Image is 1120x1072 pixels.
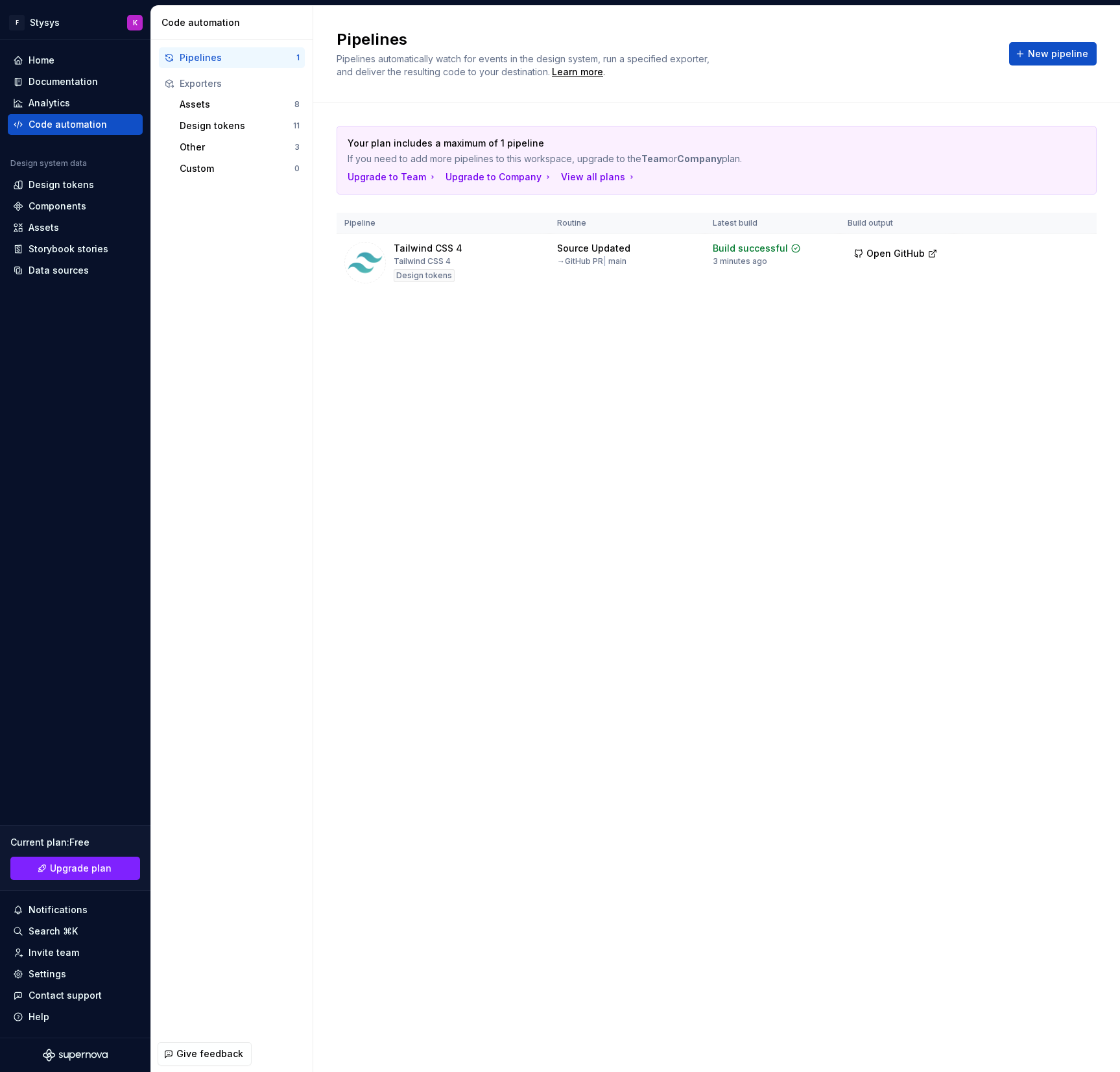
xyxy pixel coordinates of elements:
button: View all plans [561,171,637,184]
div: 3 [294,142,300,152]
div: Exporters [180,77,300,90]
div: Stysys [30,16,60,29]
div: Analytics [29,97,70,110]
a: Upgrade plan [10,857,140,880]
button: New pipeline [1009,42,1097,66]
div: Assets [180,98,294,111]
div: Data sources [29,264,89,277]
button: Help [8,1006,143,1027]
span: New pipeline [1028,47,1088,60]
div: Help [29,1010,49,1023]
button: FStysysK [3,8,148,36]
div: Code automation [29,118,107,131]
button: Search ⌘K [8,921,143,942]
div: Pipelines [180,51,296,64]
a: Invite team [8,942,143,963]
div: 3 minutes ago [713,256,767,267]
div: Notifications [29,903,88,916]
div: Current plan : Free [10,836,140,849]
a: Settings [8,964,143,984]
div: Storybook stories [29,243,108,256]
a: Storybook stories [8,239,143,259]
th: Latest build [705,213,840,234]
button: Assets8 [174,94,305,115]
button: Custom0 [174,158,305,179]
div: Documentation [29,75,98,88]
div: Search ⌘K [29,925,78,938]
button: Other3 [174,137,305,158]
p: Your plan includes a maximum of 1 pipeline [348,137,995,150]
div: Home [29,54,54,67]
button: Design tokens11 [174,115,305,136]
a: Data sources [8,260,143,281]
div: 8 [294,99,300,110]
strong: Team [641,153,668,164]
th: Build output [840,213,954,234]
div: Design system data [10,158,87,169]
span: Give feedback [176,1047,243,1060]
button: Notifications [8,899,143,920]
span: Pipelines automatically watch for events in the design system, run a specified exporter, and deli... [337,53,712,77]
button: Pipelines1 [159,47,305,68]
div: Code automation [161,16,307,29]
a: Assets [8,217,143,238]
div: Design tokens [180,119,293,132]
p: If you need to add more pipelines to this workspace, upgrade to the or plan. [348,152,995,165]
th: Pipeline [337,213,549,234]
a: Components [8,196,143,217]
button: Contact support [8,985,143,1006]
div: Custom [180,162,294,175]
button: Upgrade to Team [348,171,438,184]
a: Design tokens [8,174,143,195]
div: Tailwind CSS 4 [394,242,462,255]
div: 0 [294,163,300,174]
span: . [550,67,605,77]
div: Design tokens [394,269,455,282]
div: Other [180,141,294,154]
span: Upgrade plan [50,862,112,875]
div: Tailwind CSS 4 [394,256,451,267]
a: Analytics [8,93,143,113]
button: Upgrade to Company [446,171,553,184]
strong: Company [677,153,722,164]
div: Source Updated [557,242,630,255]
div: Contact support [29,989,102,1002]
div: 1 [296,53,300,63]
div: Build successful [713,242,788,255]
div: → GitHub PR main [557,256,626,267]
a: Code automation [8,114,143,135]
div: F [9,15,25,30]
a: Open GitHub [848,250,944,261]
span: | [603,256,606,266]
button: Give feedback [158,1042,252,1066]
div: Design tokens [29,178,94,191]
div: Settings [29,968,66,981]
div: K [133,18,137,28]
div: Invite team [29,946,79,959]
svg: Supernova Logo [43,1049,108,1062]
a: Home [8,50,143,71]
th: Routine [549,213,705,234]
h2: Pipelines [337,29,994,50]
div: Components [29,200,86,213]
a: Learn more [552,66,603,78]
button: Open GitHub [848,242,944,265]
a: Documentation [8,71,143,92]
div: Assets [29,221,59,234]
div: 11 [293,121,300,131]
span: Open GitHub [866,247,925,260]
